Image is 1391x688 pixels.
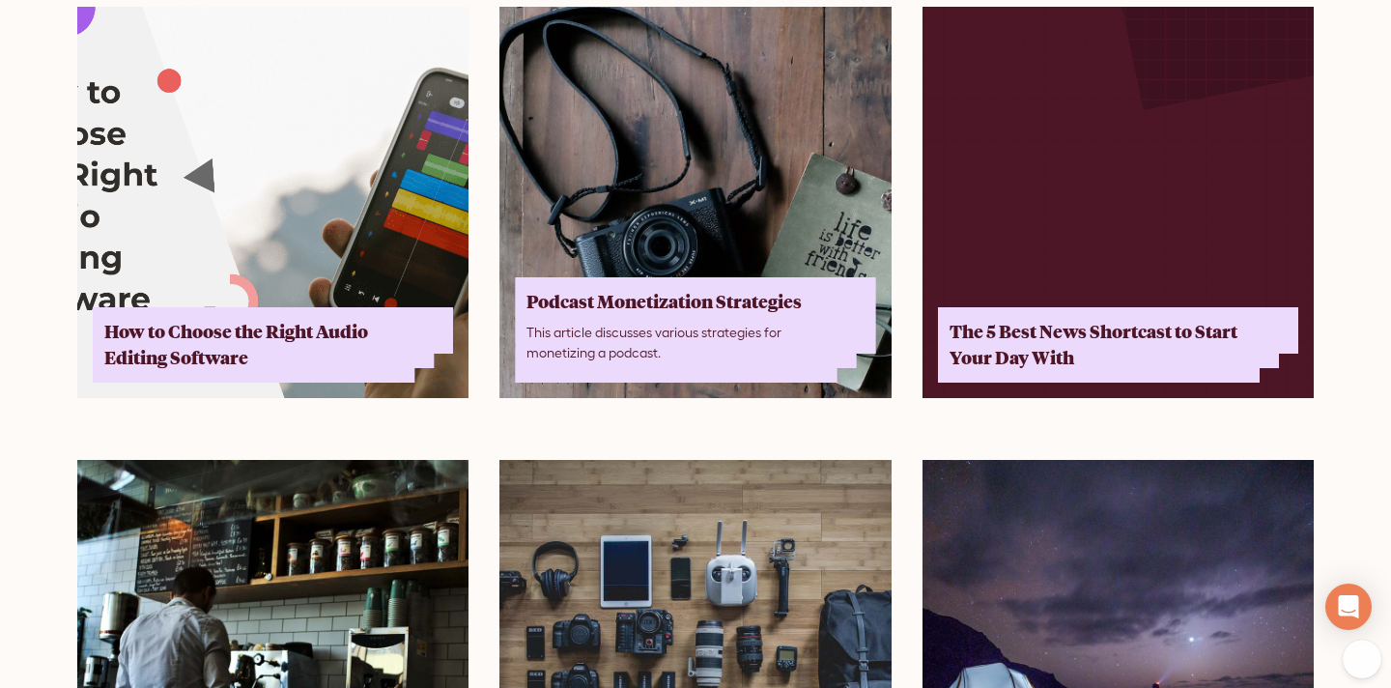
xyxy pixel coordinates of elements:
a: The 5 Best News Shortcast to Start Your Day With [923,7,1314,398]
div: Open Intercom Messenger [1325,584,1372,630]
div: How to Choose the Right Audio Editing Software [104,319,430,371]
a: Podcast Monetization StrategiesThis article discusses various strategies for monetizing a podcast. [499,7,891,398]
img: Podcast Monetization Strategies [499,7,891,398]
div: The 5 Best News Shortcast to Start Your Day With [950,319,1275,371]
img: How to Choose the Right Audio Editing Software [77,7,468,398]
div: Podcast Monetization Strategies [526,289,852,315]
div: This article discusses various strategies for monetizing a podcast. [526,315,852,363]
